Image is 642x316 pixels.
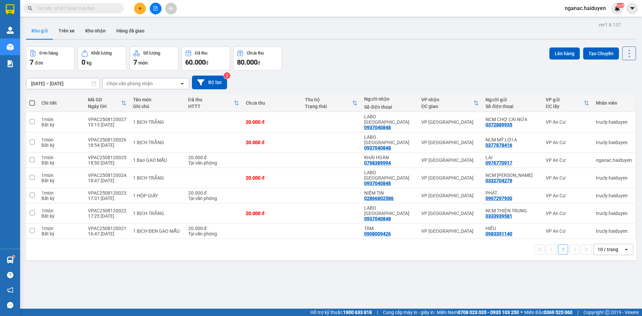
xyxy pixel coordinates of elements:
div: PHÁT [486,190,539,196]
span: Miền Bắc [524,309,572,316]
div: 18:54 [DATE] [88,142,126,148]
span: nganac.haiduyen [559,4,611,12]
div: 1 HỘP GIẤY [133,193,181,198]
span: message [7,302,13,308]
button: Đơn hàng7đơn [26,46,75,71]
div: VPAC2508120021 [88,226,126,231]
div: trucly.haiduyen [596,211,632,216]
span: kg [87,60,92,66]
div: 18:50 [DATE] [88,160,126,166]
div: VP [GEOGRAPHIC_DATA] [421,140,479,145]
sup: 1 [13,255,15,257]
div: ĐC giao [421,104,473,109]
img: icon-new-feature [614,5,620,11]
th: Toggle SortBy [302,94,361,112]
svg: open [180,81,185,86]
div: NCM HÒA KHÁNH [486,173,539,178]
div: NIỀM TIN [364,190,415,196]
div: VP [GEOGRAPHIC_DATA] [421,119,479,125]
div: 1 Bao GẠO MẪU [133,157,181,163]
div: Ghi chú [133,104,181,109]
span: caret-down [629,5,635,11]
div: VPAC2508120023 [88,190,126,196]
div: Bất kỳ [41,178,81,183]
div: Bất kỳ [41,122,81,127]
div: 16:47 [DATE] [88,231,126,236]
button: 1 [558,244,568,254]
button: plus [134,3,146,14]
span: đơn [35,60,43,66]
strong: 1900 633 818 [343,310,372,315]
div: trucly.haiduyen [596,119,632,125]
div: ĐC lấy [546,104,584,109]
div: VP An Cư [546,140,589,145]
span: aim [169,6,173,11]
button: Lên hàng [549,47,580,60]
button: caret-down [626,3,638,14]
div: 1 BỊCH TRẮNG [133,140,181,145]
div: LAI [486,155,539,160]
div: LABO NHẬT MỸ [364,205,415,216]
div: 0937040848 [364,216,391,221]
span: copyright [605,310,610,315]
div: 10 / trang [598,246,618,253]
span: file-add [153,6,158,11]
div: Người nhận [364,96,415,102]
input: Tìm tên, số ĐT hoặc mã đơn [37,5,116,12]
button: Kho gửi [26,23,53,39]
div: Chưa thu [247,51,264,56]
div: VP An Cư [546,193,589,198]
th: Toggle SortBy [542,94,593,112]
span: Miền Nam [437,309,519,316]
div: Nhân viên [596,100,632,106]
div: 0983391140 [486,231,512,236]
div: 20.000 đ [246,119,298,125]
div: 20.000 đ [188,226,239,231]
img: logo-vxr [6,4,14,14]
strong: 0708 023 035 - 0935 103 250 [458,310,519,315]
div: 1 món [41,173,81,178]
div: VPAC2508120025 [88,155,126,160]
img: warehouse-icon [7,43,14,50]
span: 60.000 [185,58,206,66]
div: VPAC2508120024 [88,173,126,178]
div: ver 1.8.137 [599,21,621,28]
span: question-circle [7,272,13,278]
button: Số lượng7món [130,46,178,71]
div: 0937040848 [364,145,391,150]
div: Bất kỳ [41,160,81,166]
div: 0798389994 [364,160,391,166]
img: solution-icon [7,60,14,67]
div: 1 BỊCH TRẮNG [133,119,181,125]
div: Bất kỳ [41,213,81,219]
div: Số lượng [143,51,160,56]
span: Cung cấp máy in - giấy in: [383,309,435,316]
button: Trên xe [53,23,80,39]
span: đ [206,60,208,66]
div: Đã thu [188,97,234,102]
div: 0937040848 [364,125,391,130]
div: Chi tiết [41,100,81,106]
div: 19:13 [DATE] [88,122,126,127]
div: Chọn văn phòng nhận [107,80,153,87]
div: 20.000 đ [246,140,298,145]
button: aim [165,3,177,14]
div: 20.000 đ [246,211,298,216]
div: VPAC2508120022 [88,208,126,213]
div: Ngày ĐH [88,104,121,109]
div: 1 món [41,190,81,196]
div: VP [GEOGRAPHIC_DATA] [421,175,479,181]
div: 0332704279 [486,178,512,183]
div: LABO NHẬT MỸ [364,170,415,181]
div: VP An Cư [546,157,589,163]
div: 1 món [41,155,81,160]
span: | [577,309,578,316]
div: Tại văn phòng [188,160,239,166]
div: 1 BỊCH TRẮNG [133,211,181,216]
img: warehouse-icon [7,256,14,264]
div: trucly.haiduyen [596,140,632,145]
sup: 2 [224,72,230,79]
div: Khối lượng [91,51,112,56]
strong: 0369 525 060 [544,310,572,315]
div: VP [GEOGRAPHIC_DATA] [421,228,479,234]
